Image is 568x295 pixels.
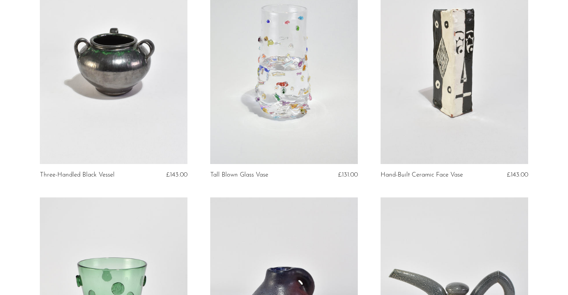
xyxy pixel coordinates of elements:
[381,172,463,178] a: Hand-Built Ceramic Face Vase
[40,172,115,178] a: Three-Handled Black Vessel
[507,172,528,178] span: £143.00
[166,172,187,178] span: £143.00
[210,172,268,178] a: Tall Blown Glass Vase
[338,172,358,178] span: £131.00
